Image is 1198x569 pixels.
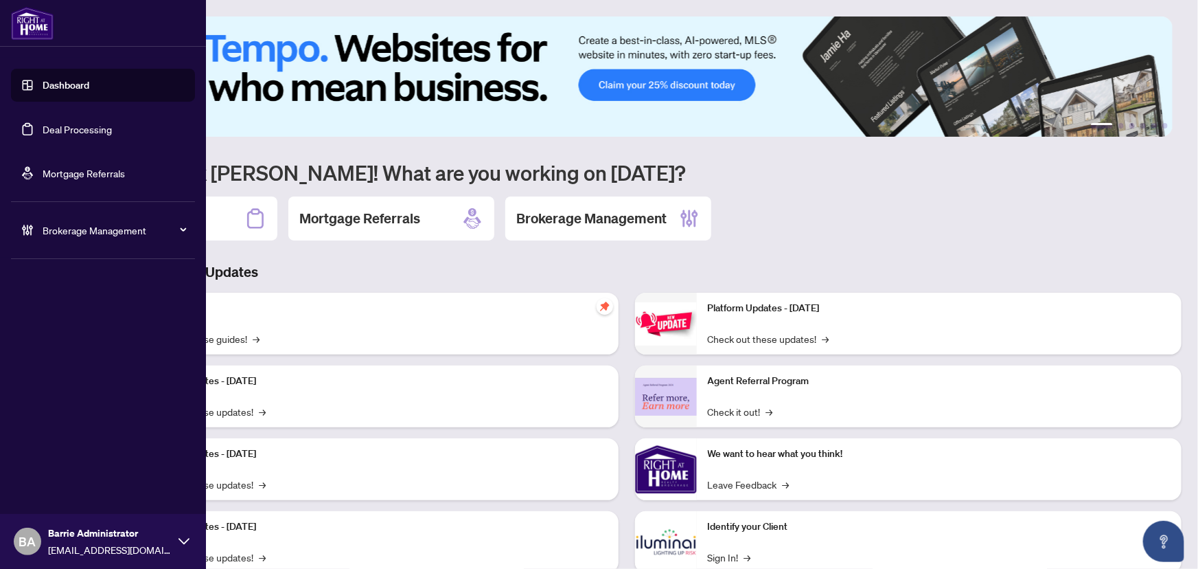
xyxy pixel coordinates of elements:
[1151,123,1157,129] button: 5
[43,123,112,135] a: Deal Processing
[144,374,608,389] p: Platform Updates - [DATE]
[635,378,697,416] img: Agent Referral Program
[259,550,266,565] span: →
[144,301,608,316] p: Self-Help
[43,167,125,179] a: Mortgage Referrals
[635,438,697,500] img: We want to hear what you think!
[708,477,790,492] a: Leave Feedback→
[597,298,613,315] span: pushpin
[1143,521,1184,562] button: Open asap
[1162,123,1168,129] button: 6
[259,477,266,492] span: →
[71,16,1173,137] img: Slide 0
[144,520,608,535] p: Platform Updates - [DATE]
[708,374,1171,389] p: Agent Referral Program
[708,520,1171,535] p: Identify your Client
[1140,123,1146,129] button: 4
[708,550,751,565] a: Sign In!→
[299,209,420,228] h2: Mortgage Referrals
[259,404,266,419] span: →
[71,159,1182,186] h1: Welcome back [PERSON_NAME]! What are you working on [DATE]?
[744,550,751,565] span: →
[1118,123,1124,129] button: 2
[822,331,829,346] span: →
[766,404,773,419] span: →
[48,526,172,541] span: Barrie Administrator
[48,542,172,557] span: [EMAIL_ADDRESS][DOMAIN_NAME]
[708,301,1171,316] p: Platform Updates - [DATE]
[71,263,1182,282] h3: Brokerage & Industry Updates
[516,209,667,228] h2: Brokerage Management
[635,302,697,346] img: Platform Updates - June 23, 2025
[11,7,54,40] img: logo
[1091,123,1113,129] button: 1
[708,404,773,419] a: Check it out!→
[253,331,260,346] span: →
[43,79,89,91] a: Dashboard
[144,447,608,462] p: Platform Updates - [DATE]
[783,477,790,492] span: →
[708,447,1171,462] p: We want to hear what you think!
[1129,123,1135,129] button: 3
[43,223,185,238] span: Brokerage Management
[19,532,36,551] span: BA
[708,331,829,346] a: Check out these updates!→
